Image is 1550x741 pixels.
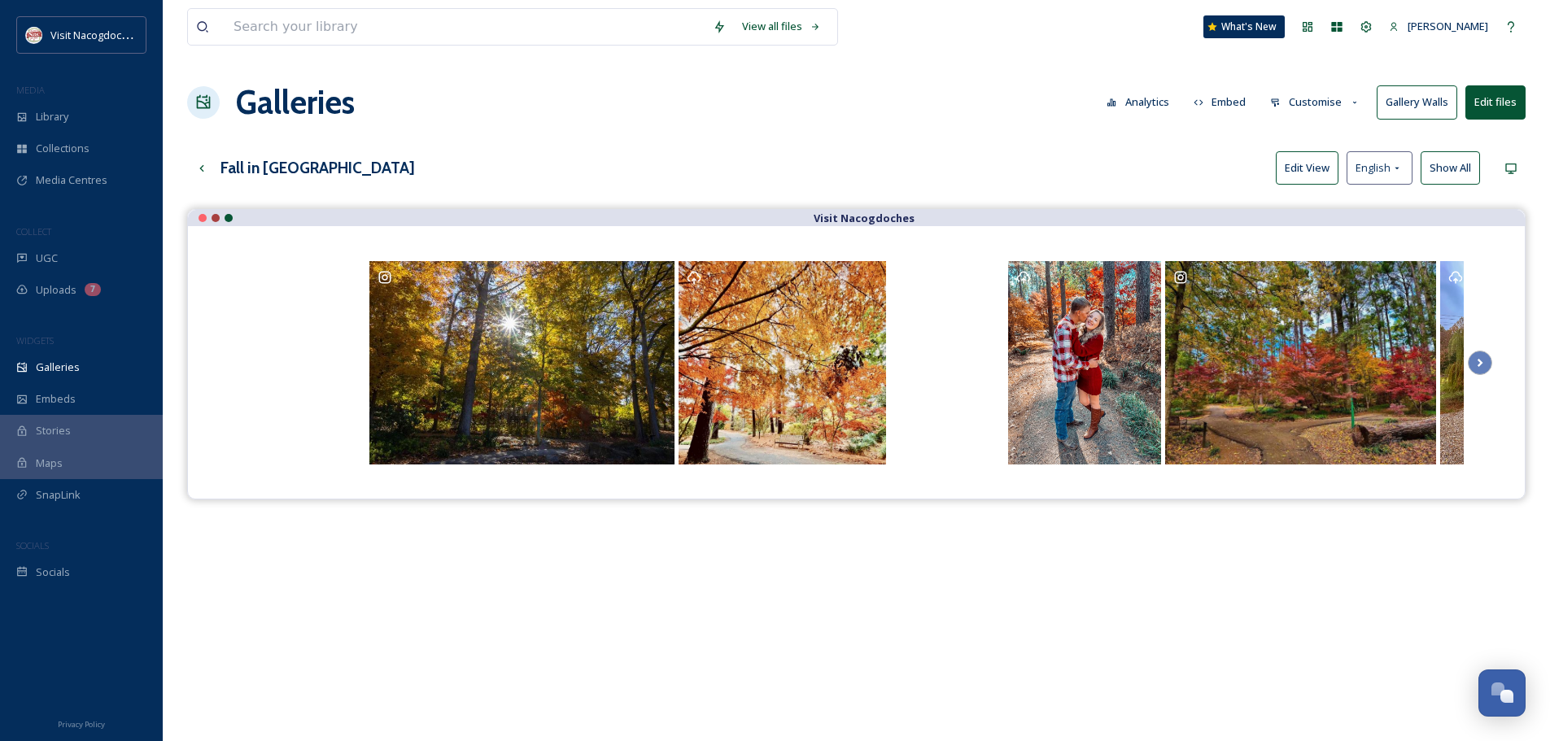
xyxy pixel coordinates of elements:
[58,719,105,730] span: Privacy Policy
[36,487,81,503] span: SnapLink
[36,423,71,438] span: Stories
[36,360,80,375] span: Galleries
[1006,259,1164,466] a: The Ruby M. Mize Azalea Garden boasts more than just spring time Azaleas. Visit in the Fall for a...
[36,391,76,407] span: Embeds
[236,78,355,127] a: Galleries
[1098,86,1177,118] button: Analytics
[50,27,140,42] span: Visit Nacogdoches
[16,225,51,238] span: COLLECT
[36,455,63,471] span: Maps
[1381,11,1496,42] a: [PERSON_NAME]
[1478,669,1526,717] button: Open Chat
[36,141,90,156] span: Collections
[85,283,101,296] div: 7
[1465,85,1526,119] button: Edit files
[1377,85,1457,119] button: Gallery Walls
[225,9,705,45] input: Search your library
[58,713,105,733] a: Privacy Policy
[1276,151,1338,185] button: Edit View
[677,259,889,466] a: Orange and yellow hues at the Ruby M. Mize garden on the Campus of Stephen F. Austin State Univer...
[814,211,915,225] strong: Visit Nacogdoches
[36,109,68,124] span: Library
[1203,15,1285,38] a: What's New
[1185,86,1255,118] button: Embed
[220,156,415,180] h3: Fall in [GEOGRAPHIC_DATA]
[1262,86,1369,118] button: Customise
[16,539,49,551] span: SOCIALS
[26,27,42,43] img: images%20%281%29.jpeg
[1098,86,1185,118] a: Analytics
[36,172,107,188] span: Media Centres
[1408,19,1488,33] span: [PERSON_NAME]
[1356,160,1391,176] span: English
[16,334,54,347] span: WIDGETS
[36,564,70,580] span: Socials
[734,11,829,42] a: View all files
[16,84,45,96] span: MEDIA
[1421,151,1480,185] button: Show All
[36,282,76,298] span: Uploads
[36,251,58,266] span: UGC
